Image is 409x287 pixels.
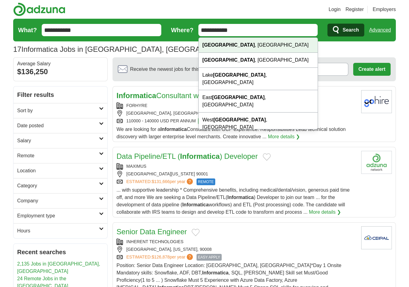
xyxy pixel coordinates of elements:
[199,53,318,68] div: , [GEOGRAPHIC_DATA]
[17,107,99,114] h2: Sort by
[13,208,107,223] a: Employment type
[13,178,107,193] a: Category
[17,261,100,274] a: 2,135 Jobs in [GEOGRAPHIC_DATA], [GEOGRAPHIC_DATA]
[327,24,364,36] button: Search
[361,226,392,249] img: Company logo
[213,117,266,122] strong: [GEOGRAPHIC_DATA]
[197,178,215,185] span: REMOTE
[202,42,255,48] strong: [GEOGRAPHIC_DATA]
[353,63,391,76] button: Create alert
[17,182,99,189] h2: Category
[17,227,99,235] h2: Hours
[126,178,194,185] a: ESTIMATED:$131,666per year?
[117,118,356,124] div: 110000 - 140000 USD PER ANNUM
[18,25,37,35] label: What?
[346,6,364,13] a: Register
[17,152,99,159] h2: Remote
[202,57,255,63] strong: [GEOGRAPHIC_DATA]
[187,178,193,185] span: ?
[309,209,341,216] a: More details ❯
[17,66,104,77] div: $136,250
[17,122,99,129] h2: Date posted
[117,110,356,117] div: [GEOGRAPHIC_DATA], [GEOGRAPHIC_DATA], 90001
[180,152,220,160] strong: Informatica
[342,24,359,36] span: Search
[13,118,107,133] a: Date posted
[329,6,341,13] a: Login
[152,179,170,184] span: $131,666
[202,270,228,275] strong: Informatica
[13,133,107,148] a: Salary
[213,72,266,78] strong: [GEOGRAPHIC_DATA]
[117,91,224,100] a: InformaticaConsultant with GCP
[152,254,170,259] span: $126,878
[187,254,193,260] span: ?
[199,90,318,113] div: East , [GEOGRAPHIC_DATA]
[171,25,193,35] label: Where?
[117,246,356,253] div: [GEOGRAPHIC_DATA], [US_STATE], 90008
[126,254,194,261] a: ESTIMATED:$126,878per year?
[117,127,346,139] span: We are looking for a Consultant with GCP experience. Responsibilities Lead technical solution dis...
[361,151,392,174] img: Company logo
[192,229,200,236] button: Add to favorite jobs
[13,44,21,55] span: 17
[117,187,350,215] span: ... with supportive leadership * Comprehensive benefits, including medical/dental/vision, generou...
[13,86,107,103] h2: Filter results
[17,61,104,66] div: Average Salary
[17,212,99,220] h2: Employment type
[117,91,156,100] strong: Informatica
[13,148,107,163] a: Remote
[117,152,258,160] a: Data Pipeline/ETL (Informatica) Developer
[13,45,243,53] h1: Informatica Jobs in [GEOGRAPHIC_DATA], [GEOGRAPHIC_DATA]
[17,137,99,144] h2: Salary
[17,247,104,257] h2: Recent searches
[160,127,187,132] strong: Informatica
[117,228,187,236] a: Senior Data Engineer
[117,102,356,109] div: FORHYRE
[117,171,356,177] div: [GEOGRAPHIC_DATA][US_STATE] 90001
[199,113,318,135] div: West , [GEOGRAPHIC_DATA]
[182,202,208,207] strong: Informatica
[268,133,300,140] a: More details ❯
[361,90,392,113] img: Company logo
[212,95,265,100] strong: [GEOGRAPHIC_DATA]
[117,239,356,245] div: INHERENT TECHNOLOGIES
[17,167,99,174] h2: Location
[227,195,254,200] strong: Informatica
[17,197,99,205] h2: Company
[117,163,356,170] div: MAXIMUS
[199,68,318,90] div: Lake , [GEOGRAPHIC_DATA]
[197,254,222,261] span: EASY APPLY
[13,163,107,178] a: Location
[13,2,65,16] img: Adzuna logo
[263,153,271,161] button: Add to favorite jobs
[13,193,107,208] a: Company
[130,66,235,73] span: Receive the newest jobs for this search :
[13,103,107,118] a: Sort by
[369,24,391,36] a: Advanced
[13,223,107,238] a: Hours
[199,38,318,53] div: , [GEOGRAPHIC_DATA]
[373,6,396,13] a: Employers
